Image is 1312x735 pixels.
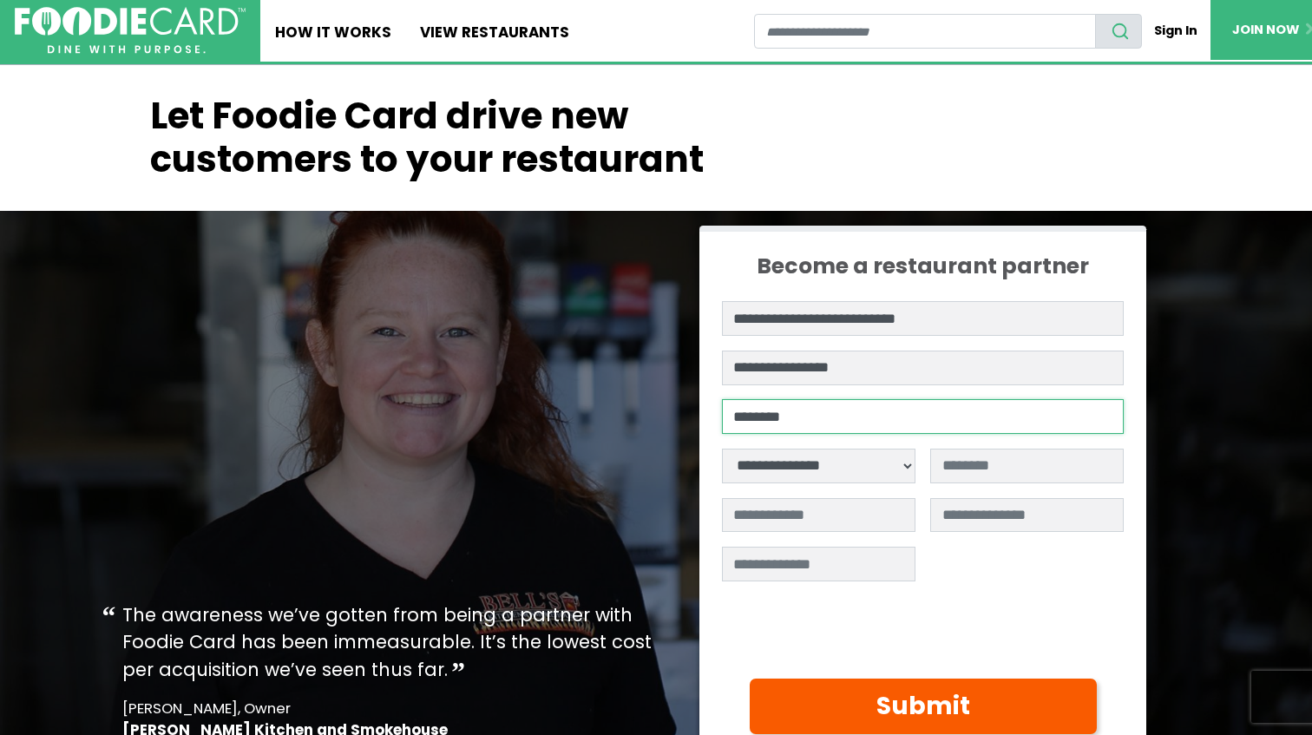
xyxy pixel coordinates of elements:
iframe: reCAPTCHA [722,596,986,664]
p: The awareness we’ve gotten from being a partner with Foodie Card has been immeasurable. It’s the ... [122,601,656,684]
button: search [1095,14,1142,49]
img: FoodieCard; Eat, Drink, Save, Donate [15,7,246,54]
input: restaurant search [754,14,1096,49]
button: Submit [750,679,1097,734]
a: Sign In [1142,14,1210,48]
h1: Let Foodie Card drive new customers to your restaurant [135,95,812,182]
h2: Become a restaurant partner [722,253,1125,279]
